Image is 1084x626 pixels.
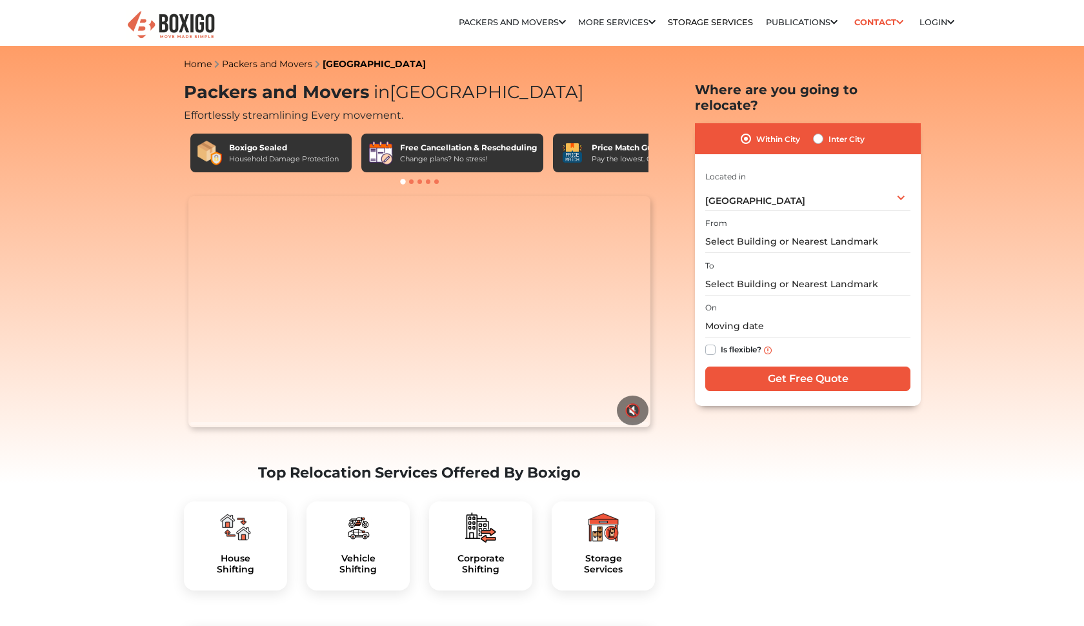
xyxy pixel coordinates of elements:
div: Pay the lowest. Guaranteed! [592,154,690,165]
a: StorageServices [562,553,645,575]
label: Inter City [828,131,865,146]
input: Select Building or Nearest Landmark [705,273,910,296]
h5: Storage Services [562,553,645,575]
a: VehicleShifting [317,553,399,575]
label: Located in [705,171,746,183]
video: Your browser does not support the video tag. [188,196,650,427]
img: boxigo_packers_and_movers_plan [465,512,496,543]
label: Within City [756,131,800,146]
h2: Where are you going to relocate? [695,82,921,113]
label: To [705,260,714,272]
a: Packers and Movers [459,17,566,27]
input: Get Free Quote [705,367,910,391]
img: boxigo_packers_and_movers_plan [220,512,251,543]
button: 🔇 [617,396,648,425]
input: Moving date [705,315,910,338]
input: Select Building or Nearest Landmark [705,230,910,253]
div: Change plans? No stress! [400,154,537,165]
a: Login [919,17,954,27]
a: More services [578,17,656,27]
h5: Corporate Shifting [439,553,522,575]
span: [GEOGRAPHIC_DATA] [369,81,584,103]
img: boxigo_packers_and_movers_plan [343,512,374,543]
div: Free Cancellation & Rescheduling [400,142,537,154]
img: Boxigo [126,10,216,41]
img: boxigo_packers_and_movers_plan [588,512,619,543]
a: Publications [766,17,838,27]
h1: Packers and Movers [184,82,655,103]
div: Boxigo Sealed [229,142,339,154]
img: Boxigo Sealed [197,140,223,166]
span: Effortlessly streamlining Every movement. [184,109,403,121]
label: From [705,217,727,229]
h5: Vehicle Shifting [317,553,399,575]
a: [GEOGRAPHIC_DATA] [323,58,426,70]
img: Price Match Guarantee [559,140,585,166]
img: info [764,347,772,354]
a: HouseShifting [194,553,277,575]
a: CorporateShifting [439,553,522,575]
h5: House Shifting [194,553,277,575]
h2: Top Relocation Services Offered By Boxigo [184,464,655,481]
span: in [374,81,390,103]
img: Free Cancellation & Rescheduling [368,140,394,166]
div: Price Match Guarantee [592,142,690,154]
label: On [705,302,717,314]
div: Household Damage Protection [229,154,339,165]
a: Home [184,58,212,70]
a: Storage Services [668,17,753,27]
a: Packers and Movers [222,58,312,70]
span: [GEOGRAPHIC_DATA] [705,195,805,207]
a: Contact [850,12,907,32]
label: Is flexible? [721,342,761,356]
